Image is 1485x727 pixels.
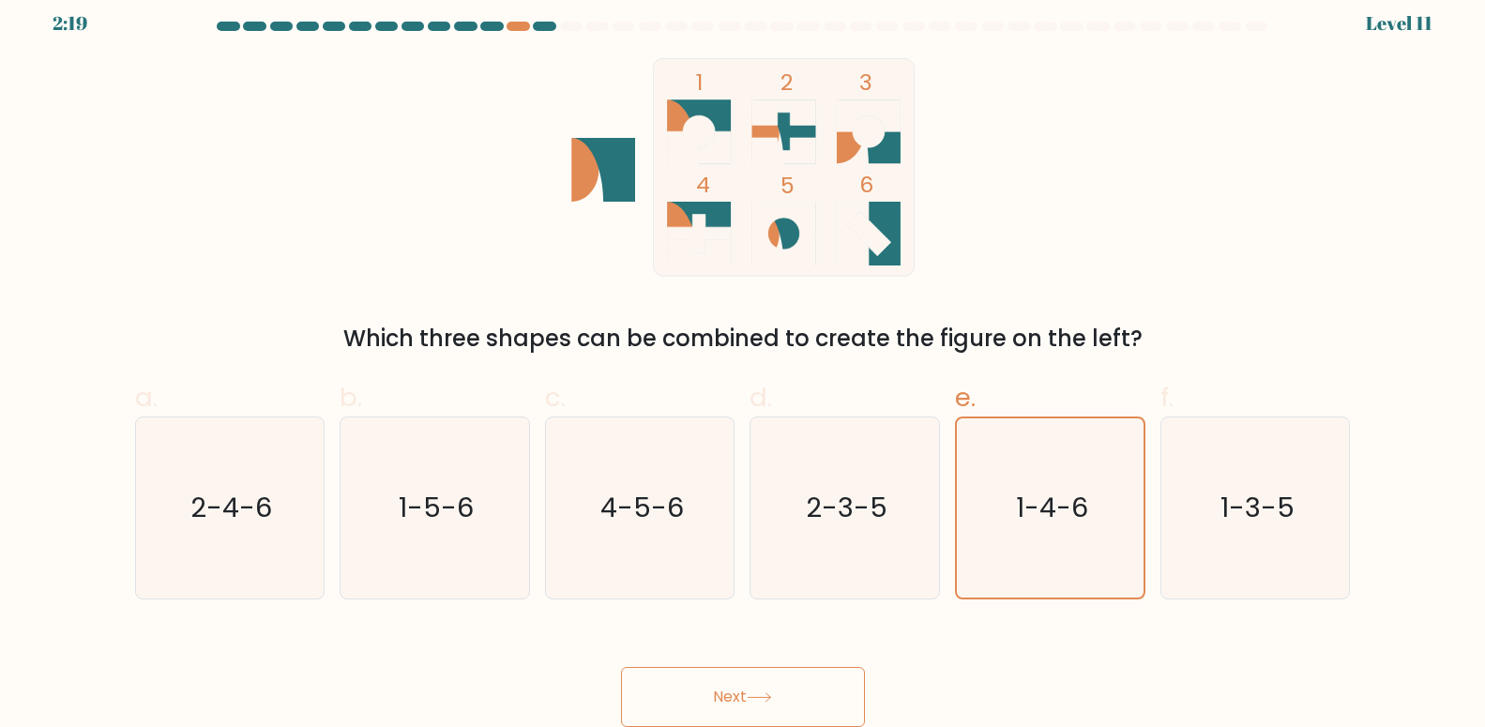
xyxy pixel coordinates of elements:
span: b. [340,379,362,416]
span: f. [1160,379,1174,416]
div: Which three shapes can be combined to create the figure on the left? [146,322,1340,356]
div: Level 11 [1366,9,1432,38]
text: 1-4-6 [1016,489,1088,526]
span: a. [135,379,158,416]
button: Next [621,667,865,727]
text: 4-5-6 [600,489,684,526]
div: 2:19 [53,9,87,38]
tspan: 1 [695,67,702,98]
tspan: 3 [858,67,871,98]
tspan: 2 [780,67,793,98]
span: d. [750,379,772,416]
text: 2-4-6 [190,489,272,526]
text: 1-5-6 [399,489,474,526]
tspan: 6 [858,169,872,200]
text: 2-3-5 [806,489,887,526]
text: 1-3-5 [1220,489,1295,526]
span: e. [955,379,976,416]
span: c. [545,379,566,416]
tspan: 4 [695,169,709,200]
tspan: 5 [780,170,795,201]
